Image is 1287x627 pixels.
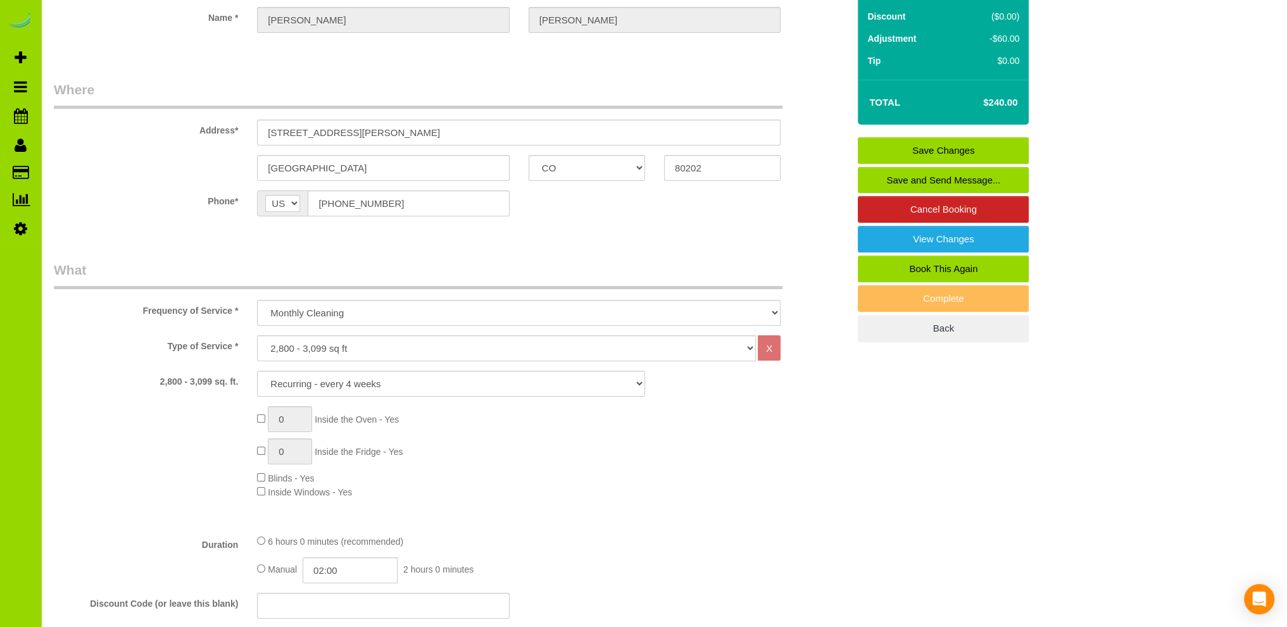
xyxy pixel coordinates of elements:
span: Manual [268,564,297,574]
span: Inside the Fridge - Yes [315,447,403,457]
legend: Where [54,80,782,109]
span: 2 hours 0 minutes [403,564,474,574]
a: Save Changes [858,137,1029,164]
input: Last Name* [529,7,781,33]
a: Back [858,315,1029,342]
input: Phone* [308,190,509,216]
img: Automaid Logo [8,13,33,30]
input: First Name* [257,7,509,33]
span: Blinds - Yes [268,473,314,483]
label: Discount Code (or leave this blank) [44,593,248,610]
label: Discount [867,10,905,23]
legend: What [54,261,782,289]
div: $0.00 [961,54,1020,67]
input: Zip Code* [664,155,781,181]
label: Address* [44,120,248,137]
span: Inside Windows - Yes [268,487,352,497]
input: City* [257,155,509,181]
label: Frequency of Service * [44,300,248,317]
div: Open Intercom Messenger [1244,584,1274,614]
label: 2,800 - 3,099 sq. ft. [44,371,248,388]
a: Book This Again [858,256,1029,282]
strong: Total [869,97,900,108]
div: -$60.00 [961,32,1020,45]
label: Tip [867,54,881,67]
div: ($0.00) [961,10,1020,23]
span: 6 hours 0 minutes (recommended) [268,537,403,547]
label: Name * [44,7,248,24]
span: Inside the Oven - Yes [315,414,399,425]
a: Save and Send Message... [858,167,1029,194]
a: View Changes [858,226,1029,252]
label: Adjustment [867,32,916,45]
label: Type of Service * [44,335,248,352]
label: Phone* [44,190,248,208]
a: Cancel Booking [858,196,1029,223]
h4: $240.00 [945,97,1017,108]
label: Duration [44,534,248,551]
